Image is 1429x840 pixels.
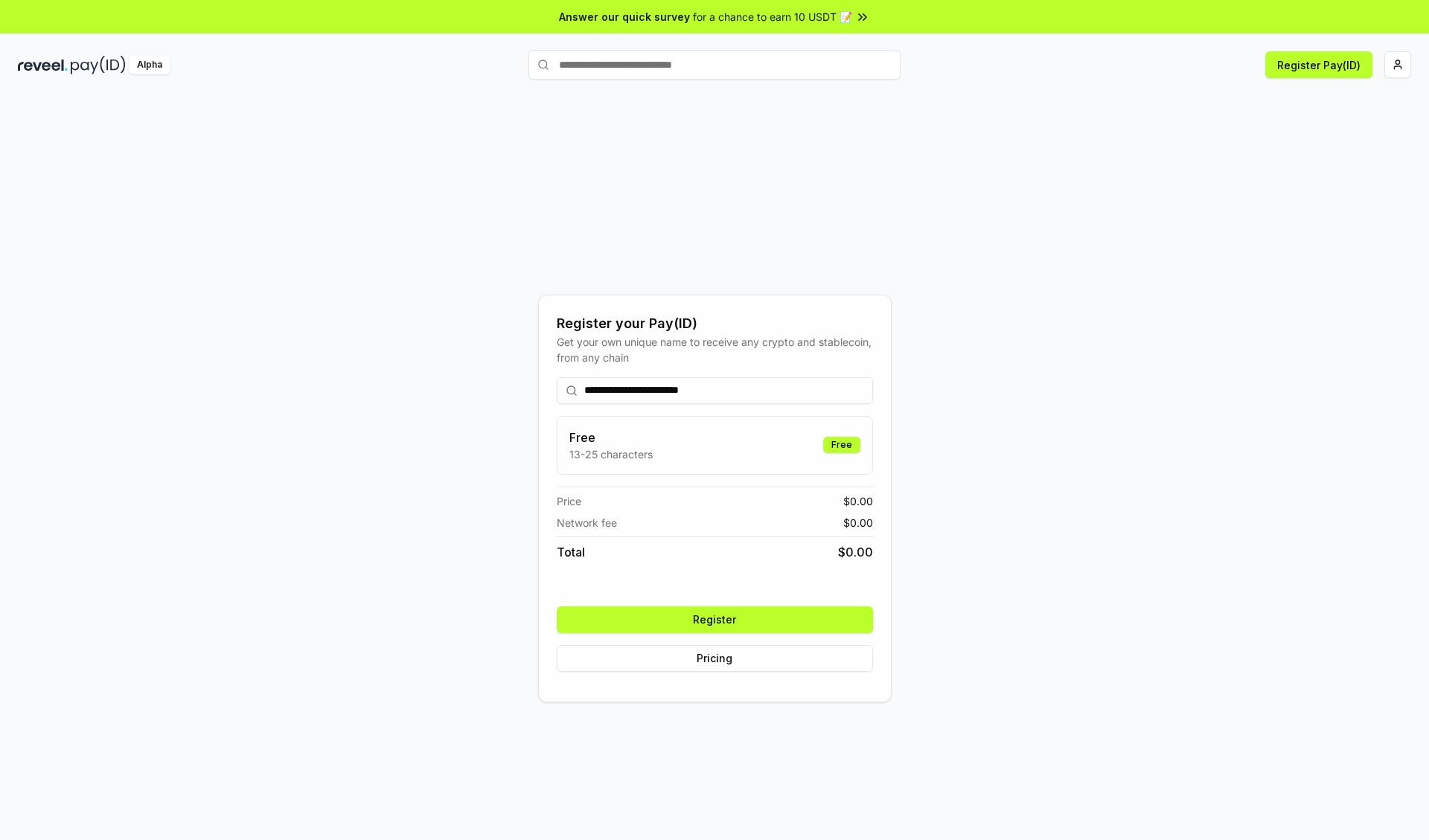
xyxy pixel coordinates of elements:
[557,543,585,561] span: Total
[559,9,690,25] span: Answer our quick survey
[557,515,617,530] span: Network fee
[843,493,873,509] span: $ 0.00
[569,446,653,462] p: 13-25 characters
[557,606,873,633] button: Register
[557,334,873,365] div: Get your own unique name to receive any crypto and stablecoin, from any chain
[569,429,653,446] h3: Free
[557,313,873,334] div: Register your Pay(ID)
[71,56,126,74] img: pay_id
[693,9,852,25] span: for a chance to earn 10 USDT 📝
[1265,51,1372,78] button: Register Pay(ID)
[557,645,873,672] button: Pricing
[823,437,860,453] div: Free
[843,515,873,530] span: $ 0.00
[838,543,873,561] span: $ 0.00
[557,493,581,509] span: Price
[18,56,68,74] img: reveel_dark
[129,56,170,74] div: Alpha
